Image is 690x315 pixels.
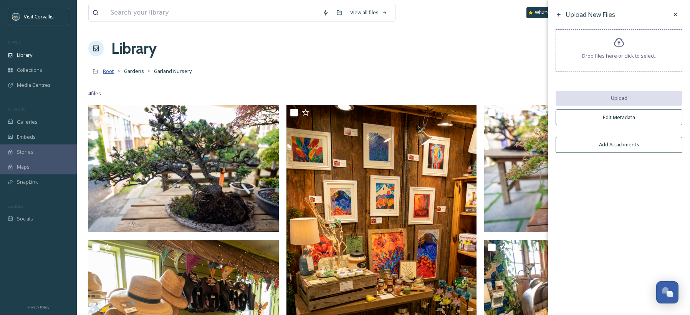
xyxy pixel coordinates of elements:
button: Upload [556,91,682,106]
span: Embeds [17,133,36,141]
span: Drop files here or click to select. [582,52,656,60]
span: 4 file s [88,90,101,97]
span: SnapLink [17,178,38,186]
span: Garland Nursery [154,68,192,75]
span: Maps [17,163,30,171]
span: Gardens [124,68,144,75]
span: Root [103,68,114,75]
img: visit-corvallis-badge-dark-blue-orange%281%29.png [12,13,20,20]
span: MEDIA [8,40,21,45]
span: Collections [17,66,42,74]
span: Socials [17,215,33,222]
a: Library [111,37,157,60]
span: Galleries [17,118,38,126]
span: Upload New Files [566,10,615,19]
a: Gardens [124,66,144,76]
input: Search your library [106,4,319,21]
button: Edit Metadata [556,109,682,125]
span: Stories [17,148,33,156]
span: Visit Corvallis [24,13,54,20]
img: Garland Nursery in Corvallis Oregon (15).jpg [88,105,279,232]
a: What's New [526,7,565,18]
span: Library [17,51,32,59]
a: Garland Nursery [154,66,192,76]
a: View all files [346,5,391,20]
span: Privacy Policy [27,305,50,310]
img: Garland Nursery in Corvallis Oregon (14).jpg [484,105,675,232]
a: Root [103,66,114,76]
a: Privacy Policy [27,302,50,311]
span: SOCIALS [8,203,23,209]
button: Open Chat [656,281,678,303]
span: Media Centres [17,81,51,89]
span: WIDGETS [8,106,25,112]
button: Add Attachments [556,137,682,153]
